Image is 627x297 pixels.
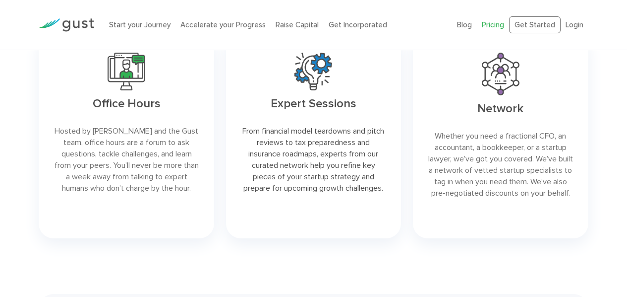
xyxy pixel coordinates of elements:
a: Get Started [509,16,561,34]
a: Get Incorporated [329,20,387,29]
a: Start your Journey [109,20,171,29]
a: Raise Capital [276,20,319,29]
img: Gust Logo [39,18,94,32]
a: Accelerate your Progress [180,20,266,29]
a: Blog [457,20,472,29]
a: Login [566,20,583,29]
a: Pricing [482,20,504,29]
